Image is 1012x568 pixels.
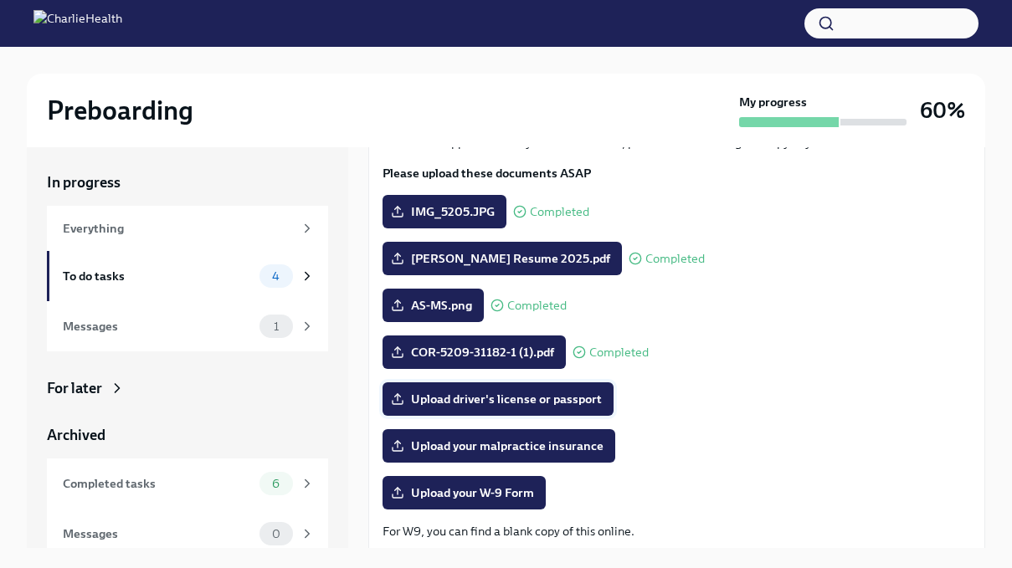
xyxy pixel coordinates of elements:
div: To do tasks [63,267,253,285]
span: Completed [530,206,589,218]
label: Upload driver's license or passport [383,382,614,416]
a: For later [47,378,328,398]
a: Messages0 [47,509,328,559]
span: Completed [645,253,705,265]
img: CharlieHealth [33,10,122,37]
span: AS-MS.png [394,297,472,314]
a: Everything [47,206,328,251]
a: Completed tasks6 [47,458,328,509]
a: To do tasks4 [47,251,328,301]
span: Upload your malpractice insurance [394,438,604,454]
h2: Preboarding [47,94,193,127]
div: Messages [63,317,253,335]
label: COR-5209-31182-1 (1).pdf [383,335,566,369]
span: Upload driver's license or passport [394,391,602,407]
label: Upload your malpractice insurance [383,429,615,463]
div: Everything [63,219,293,238]
span: IMG_5205.JPG [394,203,495,220]
label: IMG_5205.JPG [383,195,506,228]
span: 0 [262,528,290,540]
div: Completed tasks [63,474,253,493]
span: 6 [262,478,290,490]
p: For W9, you can find a blank copy of this online. [383,523,971,540]
span: Completed [589,346,649,359]
div: For later [47,378,102,398]
label: Upload your W-9 Form [383,476,546,509]
a: Messages1 [47,301,328,351]
h3: 60% [920,95,965,125]
div: Messages [63,525,253,543]
span: [PERSON_NAME] Resume 2025.pdf [394,250,610,267]
span: COR-5209-31182-1 (1).pdf [394,344,554,361]
strong: My progress [739,94,807,110]
span: 4 [262,270,290,283]
span: 1 [264,320,289,333]
span: Completed [507,299,567,312]
a: Archived [47,425,328,445]
span: Upload your W-9 Form [394,484,534,501]
a: In progress [47,172,328,192]
strong: Please upload these documents ASAP [383,166,591,181]
label: AS-MS.png [383,289,484,322]
label: [PERSON_NAME] Resume 2025.pdf [383,242,622,275]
